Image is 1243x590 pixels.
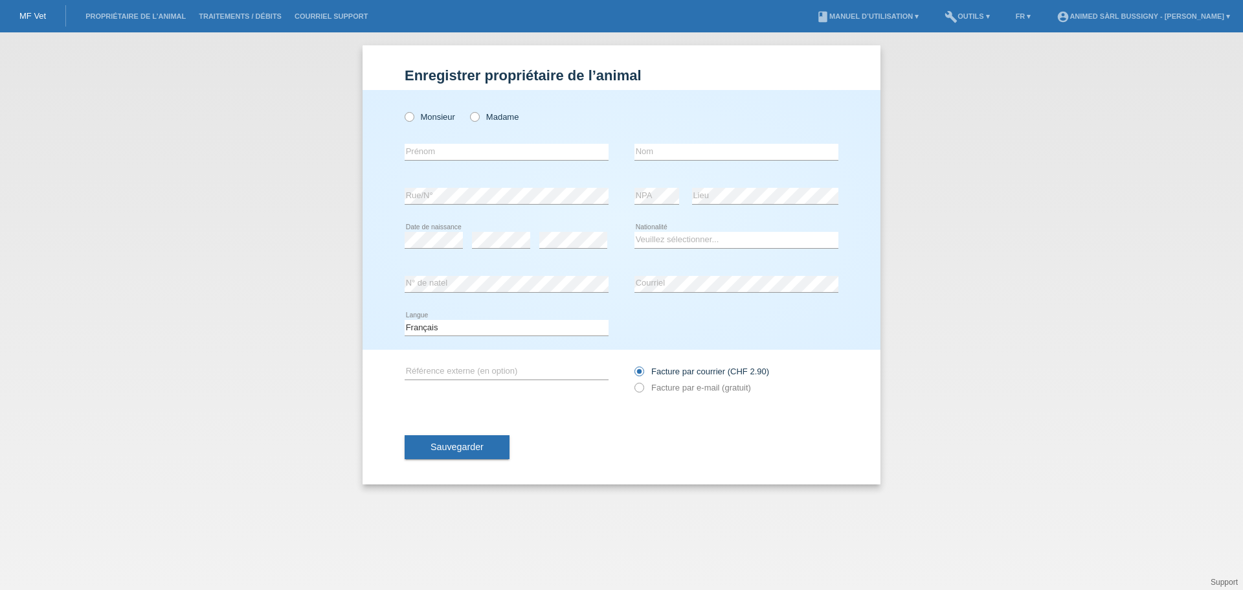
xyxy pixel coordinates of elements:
label: Facture par e-mail (gratuit) [634,383,751,392]
a: bookManuel d’utilisation ▾ [810,12,925,20]
a: Traitements / débits [192,12,288,20]
h1: Enregistrer propriétaire de l’animal [405,67,838,84]
input: Monsieur [405,112,413,120]
a: FR ▾ [1009,12,1038,20]
i: account_circle [1057,10,1069,23]
label: Monsieur [405,112,455,122]
i: build [945,10,957,23]
input: Facture par courrier (CHF 2.90) [634,367,643,383]
a: Support [1211,578,1238,587]
input: Madame [470,112,478,120]
i: book [816,10,829,23]
input: Facture par e-mail (gratuit) [634,383,643,399]
a: account_circleANIMED Sàrl Bussigny - [PERSON_NAME] ▾ [1050,12,1237,20]
button: Sauvegarder [405,435,510,460]
a: Courriel Support [288,12,374,20]
label: Facture par courrier (CHF 2.90) [634,367,769,376]
a: MF Vet [19,11,46,21]
span: Sauvegarder [431,442,484,452]
a: buildOutils ▾ [938,12,996,20]
a: Propriétaire de l’animal [79,12,192,20]
label: Madame [470,112,519,122]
